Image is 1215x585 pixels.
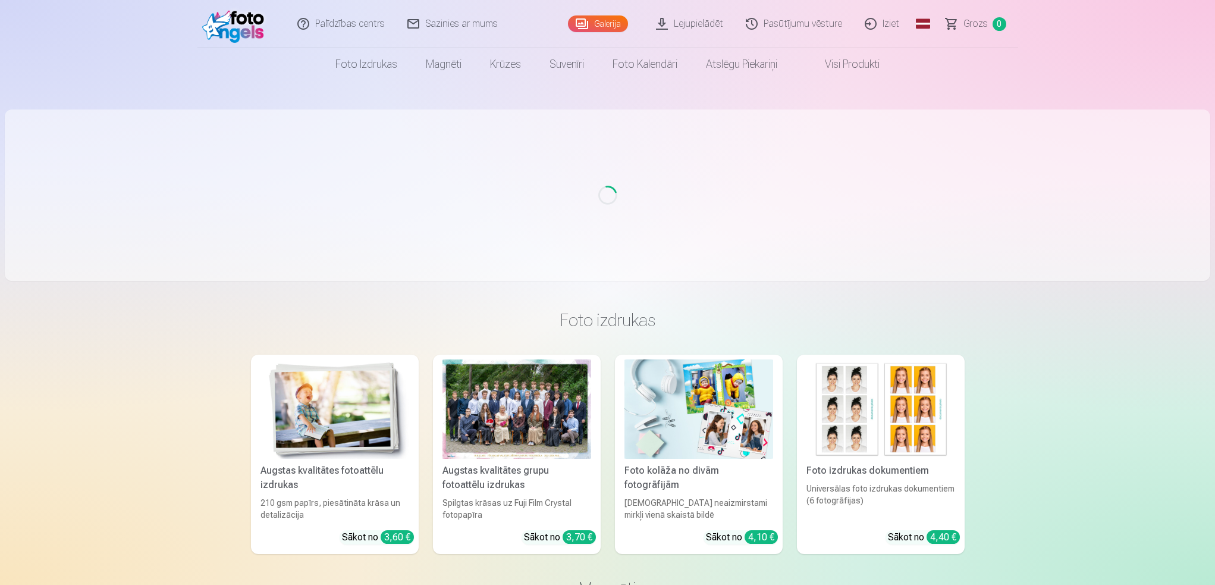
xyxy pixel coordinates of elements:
[524,530,596,545] div: Sākot no
[792,48,894,81] a: Visi produkti
[598,48,692,81] a: Foto kalendāri
[802,483,960,521] div: Universālas foto izdrukas dokumentiem (6 fotogrāfijas)
[993,17,1006,31] span: 0
[256,464,414,492] div: Augstas kvalitātes fotoattēlu izdrukas
[251,355,419,554] a: Augstas kvalitātes fotoattēlu izdrukasAugstas kvalitātes fotoattēlu izdrukas210 gsm papīrs, piesā...
[615,355,783,554] a: Foto kolāža no divām fotogrāfijāmFoto kolāža no divām fotogrāfijām[DEMOGRAPHIC_DATA] neaizmirstam...
[624,359,773,459] img: Foto kolāža no divām fotogrāfijām
[568,15,628,32] a: Galerija
[202,5,271,43] img: /fa3
[342,530,414,545] div: Sākot no
[806,359,955,459] img: Foto izdrukas dokumentiem
[563,530,596,544] div: 3,70 €
[963,17,988,31] span: Grozs
[888,530,960,545] div: Sākot no
[412,48,476,81] a: Magnēti
[260,309,955,331] h3: Foto izdrukas
[381,530,414,544] div: 3,60 €
[535,48,598,81] a: Suvenīri
[260,359,409,459] img: Augstas kvalitātes fotoattēlu izdrukas
[438,464,596,492] div: Augstas kvalitātes grupu fotoattēlu izdrukas
[256,497,414,521] div: 210 gsm papīrs, piesātināta krāsa un detalizācija
[797,355,965,554] a: Foto izdrukas dokumentiemFoto izdrukas dokumentiemUniversālas foto izdrukas dokumentiem (6 fotogr...
[692,48,792,81] a: Atslēgu piekariņi
[927,530,960,544] div: 4,40 €
[706,530,778,545] div: Sākot no
[745,530,778,544] div: 4,10 €
[620,464,778,492] div: Foto kolāža no divām fotogrāfijām
[438,497,596,521] div: Spilgtas krāsas uz Fuji Film Crystal fotopapīra
[802,464,960,478] div: Foto izdrukas dokumentiem
[433,355,601,554] a: Augstas kvalitātes grupu fotoattēlu izdrukasSpilgtas krāsas uz Fuji Film Crystal fotopapīraSākot ...
[321,48,412,81] a: Foto izdrukas
[620,497,778,521] div: [DEMOGRAPHIC_DATA] neaizmirstami mirkļi vienā skaistā bildē
[476,48,535,81] a: Krūzes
